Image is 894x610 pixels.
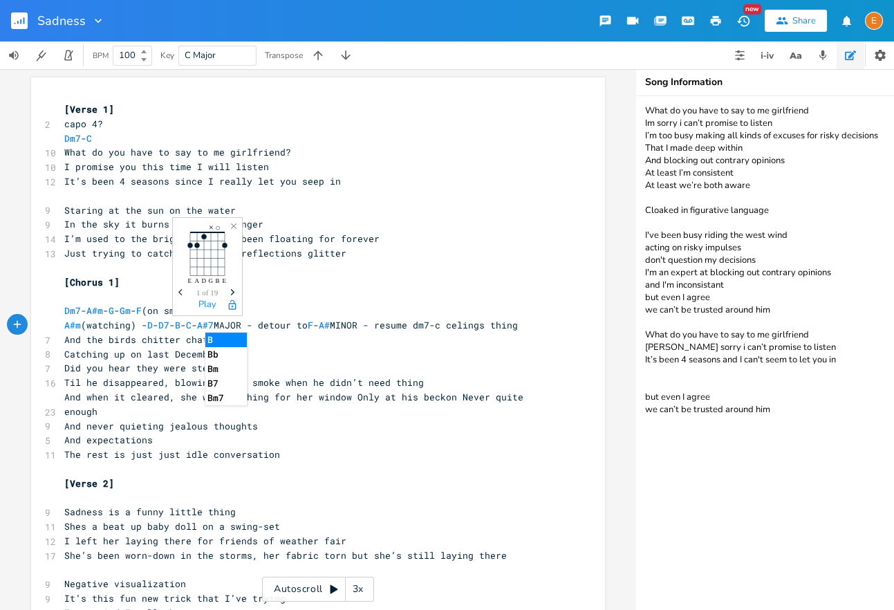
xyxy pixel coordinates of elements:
[64,520,280,533] span: Shes a beat up baby doll on a swing-set
[64,434,153,446] span: And expectations
[64,319,81,331] span: A#m
[205,333,247,347] li: B
[792,15,816,27] div: Share
[64,348,219,360] span: Catching up on last December
[147,319,153,331] span: D
[64,304,81,317] span: Dm7
[136,304,142,317] span: F
[64,204,236,216] span: Staring at the sun on the water
[729,8,757,33] button: New
[262,577,374,602] div: Autoscroll
[64,506,236,518] span: Sadness is a funny little thing
[201,277,206,284] text: D
[196,289,218,297] span: 1 of 19
[86,304,103,317] span: A#m
[765,10,827,32] button: Share
[194,277,199,284] text: A
[865,5,883,37] button: E
[743,4,761,15] div: New
[205,376,247,391] li: B7
[64,420,258,432] span: And never quieting jealous thoughts
[37,15,86,27] span: Sadness
[197,319,214,331] span: A#7
[64,391,529,418] span: And when it cleared, she was watching for her window Only at his beckon Never quite enough
[319,319,330,331] span: A#
[208,277,213,284] text: G
[186,319,192,331] span: C
[64,247,346,259] span: Just trying to catch a piece of reflections glitter
[205,362,247,376] li: Bm
[64,549,507,562] span: She’s been worn-down in the storms, her fabric torn but she’s still laying there
[64,218,263,230] span: In the sky it burns so much stronger
[222,277,226,284] text: E
[64,146,291,158] span: What do you have to say to me girlfriend?
[185,49,216,62] span: C Major
[64,132,92,145] span: -
[64,160,269,173] span: I promise you this time I will listen
[64,132,81,145] span: Dm7
[64,319,518,331] span: (watching) - - - - - MAJOR - detour to - MINOR - resume dm7-c celings thing
[205,391,247,405] li: Bm7
[64,304,219,317] span: - - - - (on smoke) - -
[187,277,192,284] text: E
[215,277,219,284] text: B
[198,299,216,311] button: Play
[64,103,114,115] span: [Verse 1]
[205,347,247,362] li: Bb
[265,51,303,59] div: Transpose
[109,304,114,317] span: G
[64,118,103,130] span: capo 4?
[175,319,180,331] span: B
[158,319,169,331] span: D7
[64,448,280,461] span: The rest is just just idle conversation
[209,223,214,232] text: ×
[64,333,225,346] span: And the birds chitter chatter
[64,362,225,374] span: Did you hear they were steady
[346,577,371,602] div: 3x
[64,535,346,547] span: I left her laying there for friends of weather fair
[93,52,109,59] div: BPM
[64,376,424,389] span: Til he disappeared, blowing up in smoke when he didn’t need thing
[64,276,120,288] span: [Chorus 1]
[865,12,883,30] div: Erin Nicolle
[86,132,92,145] span: C
[64,175,341,187] span: It’s been 4 seasons since I really let you seep in
[308,319,313,331] span: F
[64,477,114,490] span: [Verse 2]
[64,232,380,245] span: I’m used to the brightness I’ve been floating for forever
[64,577,186,590] span: Negative visualization
[64,592,286,604] span: It’s this fun new trick that I’ve trying
[160,51,174,59] div: Key
[120,304,131,317] span: Gm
